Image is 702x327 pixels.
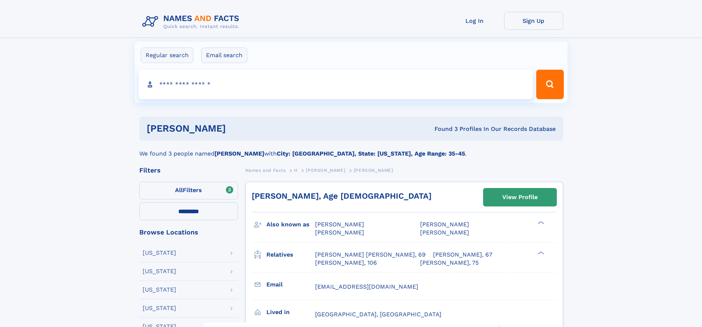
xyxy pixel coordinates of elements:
[139,167,238,174] div: Filters
[139,229,238,236] div: Browse Locations
[266,218,315,231] h3: Also known as
[245,166,286,175] a: Names and Facts
[252,191,432,201] a: [PERSON_NAME], Age [DEMOGRAPHIC_DATA]
[139,140,563,158] div: We found 3 people named with .
[143,268,176,274] div: [US_STATE]
[504,12,563,30] a: Sign Up
[143,250,176,256] div: [US_STATE]
[139,70,533,99] input: search input
[294,168,298,173] span: H
[306,168,345,173] span: [PERSON_NAME]
[315,259,377,267] a: [PERSON_NAME], 106
[330,125,556,133] div: Found 3 Profiles In Our Records Database
[139,12,245,32] img: Logo Names and Facts
[536,220,545,225] div: ❯
[315,283,418,290] span: [EMAIL_ADDRESS][DOMAIN_NAME]
[143,287,176,293] div: [US_STATE]
[315,221,364,228] span: [PERSON_NAME]
[420,221,469,228] span: [PERSON_NAME]
[266,248,315,261] h3: Relatives
[266,278,315,291] h3: Email
[294,166,298,175] a: H
[143,305,176,311] div: [US_STATE]
[306,166,345,175] a: [PERSON_NAME]
[445,12,504,30] a: Log In
[536,250,545,255] div: ❯
[502,189,538,206] div: View Profile
[141,48,193,63] label: Regular search
[420,259,479,267] a: [PERSON_NAME], 75
[483,188,556,206] a: View Profile
[315,229,364,236] span: [PERSON_NAME]
[139,182,238,199] label: Filters
[266,306,315,319] h3: Lived in
[420,229,469,236] span: [PERSON_NAME]
[147,124,330,133] h1: [PERSON_NAME]
[277,150,465,157] b: City: [GEOGRAPHIC_DATA], State: [US_STATE], Age Range: 35-45
[315,311,441,318] span: [GEOGRAPHIC_DATA], [GEOGRAPHIC_DATA]
[175,187,183,194] span: All
[354,168,393,173] span: [PERSON_NAME]
[315,251,426,259] a: [PERSON_NAME] [PERSON_NAME], 69
[433,251,492,259] a: [PERSON_NAME], 67
[214,150,264,157] b: [PERSON_NAME]
[201,48,247,63] label: Email search
[536,70,563,99] button: Search Button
